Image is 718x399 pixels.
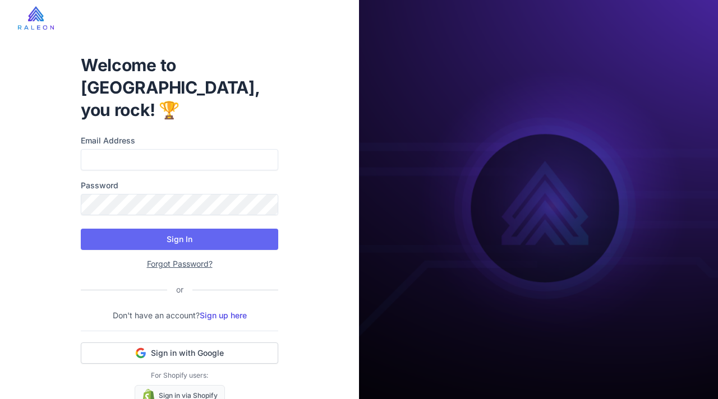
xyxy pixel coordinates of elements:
button: Sign in with Google [81,342,278,364]
label: Password [81,179,278,192]
a: Forgot Password? [147,259,213,268]
p: For Shopify users: [81,370,278,381]
a: Sign up here [200,310,247,320]
p: Don't have an account? [81,309,278,322]
button: Sign In [81,229,278,250]
label: Email Address [81,134,278,147]
span: Sign in with Google [151,347,224,359]
h1: Welcome to [GEOGRAPHIC_DATA], you rock! 🏆 [81,54,278,121]
div: or [167,284,192,296]
img: raleon-logo-whitebg.9aac0268.jpg [18,6,54,30]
